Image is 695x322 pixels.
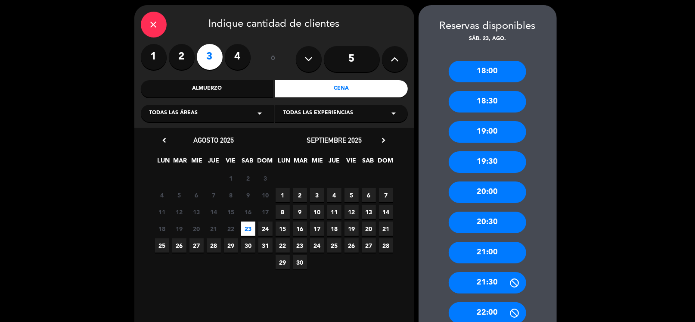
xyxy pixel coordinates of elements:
span: 3 [310,188,324,202]
span: LUN [156,156,171,170]
span: 6 [362,188,376,202]
span: 4 [327,188,341,202]
span: VIE [223,156,238,170]
span: LUN [277,156,291,170]
span: 26 [344,238,359,253]
span: 22 [224,222,238,236]
span: 4 [155,188,169,202]
span: Todas las experiencias [283,109,354,118]
span: 18 [155,222,169,236]
div: sáb. 23, ago. [419,35,557,44]
span: 23 [293,238,307,253]
span: 23 [241,222,255,236]
span: DOM [257,156,271,170]
span: 14 [379,205,393,219]
span: 10 [310,205,324,219]
span: DOM [378,156,392,170]
div: 21:00 [449,242,526,263]
span: 11 [327,205,341,219]
span: 21 [207,222,221,236]
span: SAB [361,156,375,170]
span: 8 [224,188,238,202]
span: 8 [276,205,290,219]
span: 22 [276,238,290,253]
span: 12 [172,205,186,219]
i: chevron_right [379,136,388,145]
i: chevron_left [160,136,169,145]
div: 18:00 [449,61,526,82]
label: 2 [169,44,195,70]
span: 11 [155,205,169,219]
span: 25 [155,238,169,253]
span: 9 [293,205,307,219]
span: 20 [362,222,376,236]
span: 12 [344,205,359,219]
span: 31 [258,238,273,253]
span: 14 [207,205,221,219]
span: 24 [310,238,324,253]
div: 19:00 [449,121,526,143]
span: 17 [310,222,324,236]
span: 7 [207,188,221,202]
label: 3 [197,44,223,70]
span: 30 [241,238,255,253]
span: MIE [310,156,325,170]
span: 13 [189,205,204,219]
i: arrow_drop_down [389,108,399,119]
span: septiembre 2025 [307,136,362,144]
span: 21 [379,222,393,236]
div: Indique cantidad de clientes [141,12,408,38]
div: Reservas disponibles [419,18,557,35]
span: MAR [294,156,308,170]
span: 24 [258,222,273,236]
span: JUE [327,156,341,170]
span: 7 [379,188,393,202]
div: Almuerzo [141,80,273,97]
span: 17 [258,205,273,219]
span: Todas las áreas [149,109,198,118]
span: 15 [224,205,238,219]
span: 20 [189,222,204,236]
span: 3 [258,171,273,185]
span: 30 [293,255,307,269]
label: 4 [225,44,251,70]
span: JUE [207,156,221,170]
div: 20:00 [449,181,526,203]
span: 16 [293,222,307,236]
span: 28 [379,238,393,253]
span: 19 [344,222,359,236]
span: 25 [327,238,341,253]
span: 1 [224,171,238,185]
i: arrow_drop_down [255,108,265,119]
span: 5 [172,188,186,202]
span: 27 [362,238,376,253]
span: agosto 2025 [194,136,234,144]
span: 19 [172,222,186,236]
div: 19:30 [449,151,526,173]
span: 2 [241,171,255,185]
span: 28 [207,238,221,253]
span: 18 [327,222,341,236]
span: 26 [172,238,186,253]
span: 6 [189,188,204,202]
div: 20:30 [449,212,526,233]
span: 16 [241,205,255,219]
span: 9 [241,188,255,202]
span: 1 [276,188,290,202]
span: VIE [344,156,358,170]
span: 15 [276,222,290,236]
span: 13 [362,205,376,219]
div: 21:30 [449,272,526,294]
label: 1 [141,44,167,70]
span: 29 [276,255,290,269]
span: 29 [224,238,238,253]
div: 18:30 [449,91,526,113]
span: 10 [258,188,273,202]
span: MIE [190,156,204,170]
i: close [149,19,159,30]
span: 2 [293,188,307,202]
div: Cena [275,80,408,97]
div: ó [259,44,287,74]
span: MAR [173,156,187,170]
span: 27 [189,238,204,253]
